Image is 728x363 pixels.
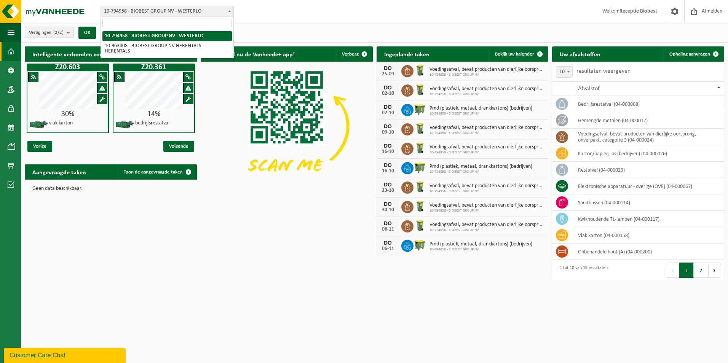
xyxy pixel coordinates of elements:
span: 10-794958 - BIOBEST GROUP NV [429,150,545,155]
span: Voedingsafval, bevat producten van dierlijke oorsprong, onverpakt, categorie 3 [429,222,545,228]
strong: Receptie Biobest [619,8,657,14]
div: DO [380,221,396,227]
div: DO [380,201,396,207]
span: 10-794958 - BIOBEST GROUP NV [429,209,545,213]
span: Verberg [342,52,359,57]
td: gemengde metalen (04-000017) [572,112,724,129]
button: Next [709,263,720,278]
div: DO [380,65,396,72]
div: DO [380,104,396,110]
h2: Aangevraagde taken [25,164,94,179]
td: bedrijfsrestafval (04-000008) [572,96,724,112]
span: 10-794958 - BIOBEST GROUP NV [429,92,545,97]
img: HK-XZ-20-GN-01 [115,120,134,129]
span: Toon de aangevraagde taken [124,170,183,175]
span: Vorige [27,141,52,152]
span: Voedingsafval, bevat producten van dierlijke oorsprong, onverpakt, categorie 3 [429,183,545,189]
div: 30% [27,110,108,118]
td: kwikhoudende TL-lampen (04-000117) [572,211,724,227]
div: 16-10 [380,149,396,154]
div: 30-10 [380,207,396,213]
div: 02-10 [380,91,396,96]
span: Voedingsafval, bevat producten van dierlijke oorsprong, onverpakt, categorie 3 [429,144,545,150]
span: Bekijk uw kalender [495,52,534,57]
button: 2 [694,263,709,278]
li: 10-794958 - BIOBEST GROUP NV - WESTERLO [102,31,232,41]
label: resultaten weergeven [576,68,631,74]
button: OK [78,27,96,39]
img: WB-0140-HPE-GN-50 [413,64,426,77]
div: 09-10 [380,130,396,135]
div: 06-11 [380,227,396,232]
img: WB-0140-HPE-GN-50 [413,83,426,96]
div: 25-09 [380,72,396,77]
span: Vestigingen [29,27,64,38]
div: DO [380,124,396,130]
h2: Intelligente verbonden containers [25,46,197,61]
td: karton/papier, los (bedrijven) (04-000026) [572,145,724,162]
h4: vlak karton [49,121,73,126]
span: 10-794958 - BIOBEST GROUP NV [429,189,545,194]
img: WB-0140-HPE-GN-50 [413,200,426,213]
td: voedingsafval, bevat producten van dierlijke oorsprong, onverpakt, categorie 3 (04-000024) [572,129,724,145]
img: WB-0140-HPE-GN-50 [413,122,426,135]
img: WB-0140-HPE-GN-50 [413,219,426,232]
h2: Download nu de Vanheede+ app! [201,46,302,61]
h2: Uw afvalstoffen [552,46,608,61]
h4: bedrijfsrestafval [135,121,169,126]
img: WB-1100-HPE-GN-50 [413,239,426,252]
p: Geen data beschikbaar. [32,186,189,191]
img: Download de VHEPlus App [201,62,373,191]
span: Voedingsafval, bevat producten van dierlijke oorsprong, onverpakt, categorie 3 [429,125,545,131]
div: DO [380,85,396,91]
div: 16-10 [380,169,396,174]
span: 10 [556,67,572,77]
img: HK-XZ-20-GN-01 [29,120,48,129]
div: 1 tot 10 van 16 resultaten [556,262,608,279]
div: 02-10 [380,110,396,116]
img: WB-1100-HPE-GN-50 [413,103,426,116]
iframe: chat widget [4,346,127,363]
td: restafval (04-000029) [572,162,724,178]
h2: Ingeplande taken [377,46,437,61]
td: vlak karton (04-000158) [572,227,724,244]
span: Ophaling aanvragen [669,52,710,57]
img: WB-1100-HPE-GN-50 [413,161,426,174]
a: Toon de aangevraagde taken [118,164,196,180]
td: onbehandeld hout (A) (04-000200) [572,244,724,260]
div: 14% [113,110,194,118]
span: 10-794958 - BIOBEST GROUP NV [429,247,532,252]
td: spuitbussen (04-000114) [572,194,724,211]
button: Verberg [336,46,372,62]
count: (2/2) [53,30,64,35]
div: 06-11 [380,246,396,252]
h1: Z20.603 [29,64,107,71]
div: 23-10 [380,188,396,193]
a: Bekijk uw kalender [489,46,548,62]
span: 10-794958 - BIOBEST GROUP NV [429,170,532,174]
button: Vestigingen(2/2) [25,27,74,38]
div: DO [380,182,396,188]
span: Voedingsafval, bevat producten van dierlijke oorsprong, onverpakt, categorie 3 [429,86,545,92]
span: 10-794958 - BIOBEST GROUP NV - WESTERLO [101,6,233,17]
img: WB-0140-HPE-GN-50 [413,142,426,154]
div: DO [380,143,396,149]
div: DO [380,162,396,169]
span: 10 [556,66,573,78]
span: 10-794958 - BIOBEST GROUP NV [429,131,545,135]
a: Ophaling aanvragen [663,46,723,62]
div: DO [380,240,396,246]
span: Pmd (plastiek, metaal, drankkartons) (bedrijven) [429,241,532,247]
h1: Z20.361 [115,64,193,71]
span: Afvalstof [578,86,600,92]
button: 1 [679,263,694,278]
span: Voedingsafval, bevat producten van dierlijke oorsprong, onverpakt, categorie 3 [429,67,545,73]
span: Pmd (plastiek, metaal, drankkartons) (bedrijven) [429,105,532,111]
td: elektronische apparatuur - overige (OVE) (04-000067) [572,178,724,194]
li: 10-963408 - BIOBEST GROUP NV HERENTALS - HERENTALS [102,41,232,56]
span: Pmd (plastiek, metaal, drankkartons) (bedrijven) [429,164,532,170]
span: Volgende [163,141,194,152]
span: Voedingsafval, bevat producten van dierlijke oorsprong, onverpakt, categorie 3 [429,202,545,209]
